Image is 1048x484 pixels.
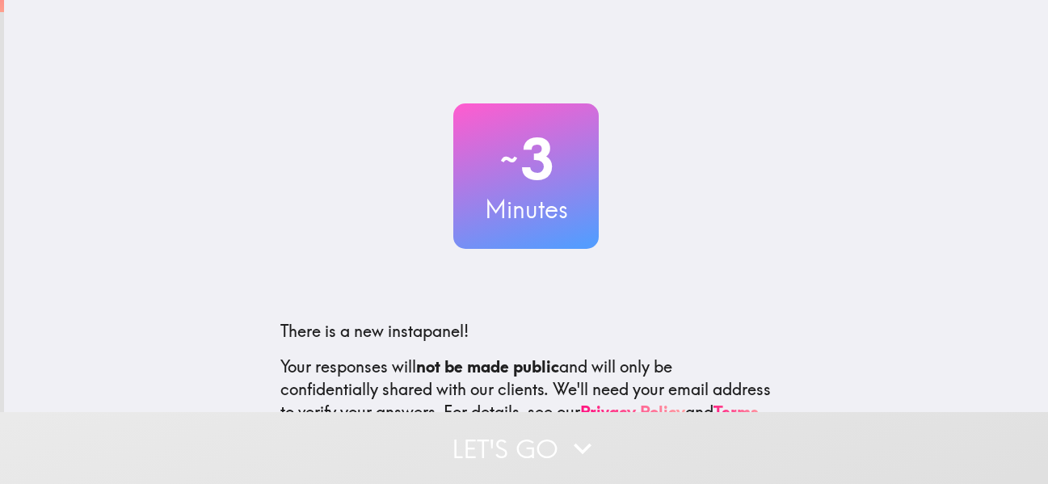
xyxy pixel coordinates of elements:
p: Your responses will and will only be confidentially shared with our clients. We'll need your emai... [280,356,772,423]
b: not be made public [416,356,559,377]
span: ~ [498,135,520,183]
h2: 3 [453,126,599,192]
a: Privacy Policy [580,402,685,422]
span: There is a new instapanel! [280,321,469,341]
a: Terms [713,402,759,422]
h3: Minutes [453,192,599,226]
